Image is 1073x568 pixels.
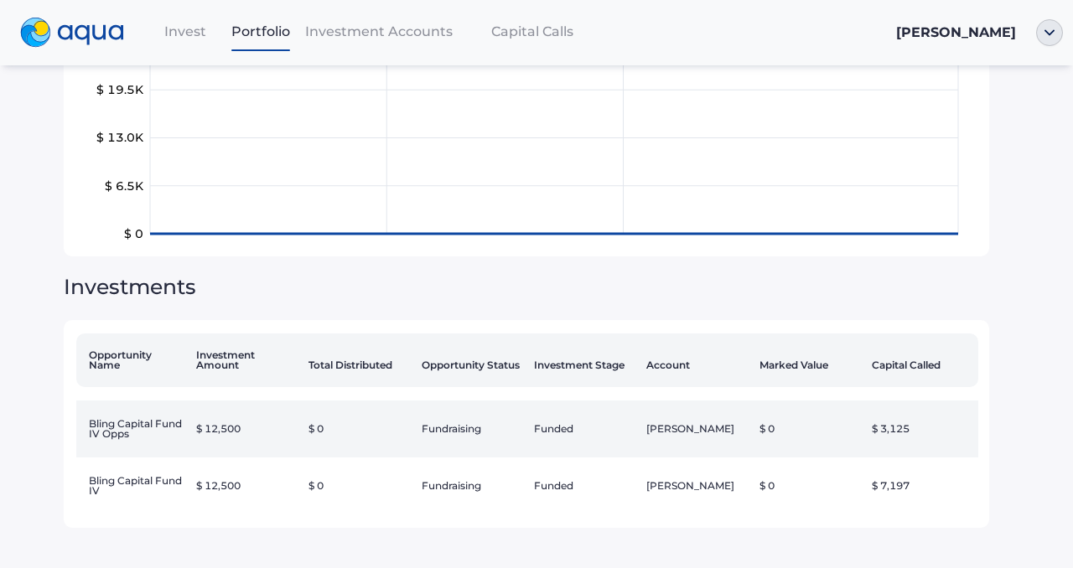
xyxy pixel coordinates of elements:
[415,333,527,387] th: Opportunity Status
[10,13,148,52] a: logo
[640,400,752,457] td: [PERSON_NAME]
[20,18,124,48] img: logo
[302,333,414,387] th: Total Distributed
[302,457,414,514] td: $ 0
[76,400,189,457] td: Bling Capital Fund IV Opps
[64,274,196,299] span: Investments
[223,14,298,49] a: Portfolio
[415,400,527,457] td: Fundraising
[753,400,865,457] td: $ 0
[305,23,453,39] span: Investment Accounts
[76,333,189,387] th: Opportunity Name
[527,457,640,514] td: Funded
[189,333,302,387] th: Investment Amount
[896,24,1016,40] span: [PERSON_NAME]
[415,457,527,514] td: Fundraising
[865,333,977,387] th: Capital Called
[459,14,605,49] a: Capital Calls
[231,23,290,39] span: Portfolio
[753,457,865,514] td: $ 0
[189,457,302,514] td: $ 12,500
[527,400,640,457] td: Funded
[302,400,414,457] td: $ 0
[1036,19,1063,46] img: ellipse
[640,457,752,514] td: [PERSON_NAME]
[76,457,189,514] td: Bling Capital Fund IV
[148,14,223,49] a: Invest
[491,23,573,39] span: Capital Calls
[124,226,143,241] tspan: $ 0
[164,23,206,39] span: Invest
[96,131,144,146] tspan: $ 13.0K
[189,400,302,457] td: $ 12,500
[865,457,977,514] td: $ 7,197
[865,400,977,457] td: $ 3,125
[753,333,865,387] th: Marked Value
[640,333,752,387] th: Account
[298,14,459,49] a: Investment Accounts
[527,333,640,387] th: Investment Stage
[105,178,144,194] tspan: $ 6.5K
[96,82,144,97] tspan: $ 19.5K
